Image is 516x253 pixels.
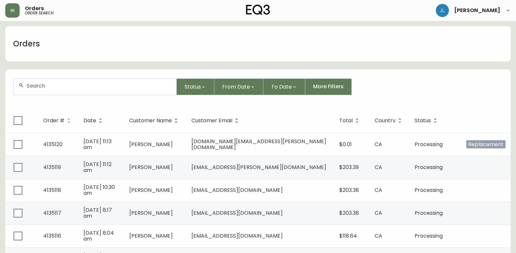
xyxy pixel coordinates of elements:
[313,83,344,90] span: More Filters
[185,83,201,91] span: Status
[436,4,449,17] img: 1c9c23e2a847dab86f8017579b61559c
[415,118,439,124] span: Status
[83,206,112,220] span: [DATE] 8:17 am
[339,141,352,148] span: $0.01
[129,186,173,194] span: [PERSON_NAME]
[415,232,443,240] span: Processing
[129,163,173,171] span: [PERSON_NAME]
[375,186,382,194] span: CA
[83,118,105,124] span: Date
[13,38,40,49] h1: Orders
[43,163,61,171] span: 4135119
[129,119,172,123] span: Customer Name
[129,209,173,217] span: [PERSON_NAME]
[83,229,114,243] span: [DATE] 8:04 am
[129,232,173,240] span: [PERSON_NAME]
[339,119,353,123] span: Total
[263,78,305,95] button: To Date
[454,8,500,13] span: [PERSON_NAME]
[191,163,326,171] span: [EMAIL_ADDRESS][PERSON_NAME][DOMAIN_NAME]
[129,141,173,148] span: [PERSON_NAME]
[214,78,263,95] button: From Date
[43,186,61,194] span: 4135118
[191,119,232,123] span: Customer Email
[375,209,382,217] span: CA
[415,186,443,194] span: Processing
[375,119,396,123] span: Country
[191,138,326,151] span: [DOMAIN_NAME][EMAIL_ADDRESS][PERSON_NAME][DOMAIN_NAME]
[415,119,431,123] span: Status
[305,78,352,95] button: More Filters
[339,232,357,240] span: $118.64
[375,232,382,240] span: CA
[339,186,359,194] span: $203.38
[222,83,250,91] span: From Date
[191,232,283,240] span: [EMAIL_ADDRESS][DOMAIN_NAME]
[191,209,283,217] span: [EMAIL_ADDRESS][DOMAIN_NAME]
[43,232,61,240] span: 4135116
[83,138,112,151] span: [DATE] 11:13 am
[415,209,443,217] span: Processing
[339,209,359,217] span: $203.38
[27,83,171,89] input: Search
[43,209,61,217] span: 4135117
[375,118,404,124] span: Country
[25,11,54,15] h5: order search
[271,83,292,91] span: To Date
[25,6,44,11] span: Orders
[43,119,64,123] span: Order #
[466,140,506,148] span: Replacement
[43,118,73,124] span: Order #
[43,141,62,148] span: 4135120
[375,163,382,171] span: CA
[375,141,382,148] span: CA
[339,163,359,171] span: $203.39
[177,78,214,95] button: Status
[83,160,112,174] span: [DATE] 11:12 am
[83,119,96,123] span: Date
[415,141,443,148] span: Processing
[83,183,115,197] span: [DATE] 10:30 am
[246,5,270,15] img: logo
[129,118,180,124] span: Customer Name
[191,118,241,124] span: Customer Email
[415,163,443,171] span: Processing
[339,118,361,124] span: Total
[191,186,283,194] span: [EMAIL_ADDRESS][DOMAIN_NAME]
